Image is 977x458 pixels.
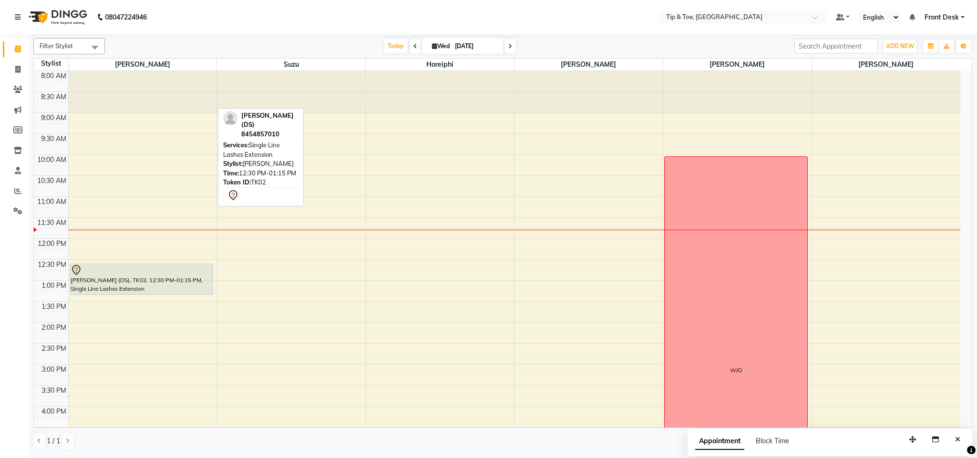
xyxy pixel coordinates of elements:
div: [PERSON_NAME] [223,159,298,169]
div: 1:30 PM [40,302,68,312]
span: [PERSON_NAME] [69,59,217,71]
div: 2:30 PM [40,344,68,354]
img: logo [24,4,90,31]
div: 9:30 AM [39,134,68,144]
button: Close [951,432,965,447]
img: profile [223,111,237,125]
div: 4:00 PM [40,407,68,417]
div: TK02 [223,178,298,187]
span: Stylist: [223,160,243,167]
div: [PERSON_NAME] (DS), TK02, 12:30 PM-01:15 PM, Single Line Lashes Extension [70,264,213,295]
div: 12:30 PM-01:15 PM [223,169,298,178]
span: Wed [430,42,452,50]
span: Single Line Lashes Extension [223,141,280,158]
span: [PERSON_NAME] [663,59,812,71]
span: Horeiphi [366,59,514,71]
span: Front Desk [925,12,959,22]
div: 11:30 AM [35,218,68,228]
span: [PERSON_NAME] [514,59,663,71]
input: 2025-09-03 [452,39,500,53]
div: 2:00 PM [40,323,68,333]
span: Suzu [217,59,365,71]
span: Block Time [756,437,789,445]
span: 1 / 1 [47,436,60,446]
span: ADD NEW [886,42,914,50]
div: W/O [730,366,742,375]
span: [PERSON_NAME] [812,59,960,71]
div: Stylist [34,59,68,69]
span: Filter Stylist [40,42,73,50]
div: 10:00 AM [35,155,68,165]
span: Services: [223,141,249,149]
div: 12:00 PM [36,239,68,249]
div: 11:00 AM [35,197,68,207]
b: 08047224946 [105,4,147,31]
span: Appointment [695,433,744,450]
button: ADD NEW [884,40,916,53]
div: 1:00 PM [40,281,68,291]
span: Time: [223,169,239,177]
span: Today [384,39,408,53]
span: Token ID: [223,178,251,186]
div: 4:30 PM [40,427,68,438]
div: 8:30 AM [39,92,68,102]
span: [PERSON_NAME] (DS) [241,112,294,129]
div: 3:30 PM [40,386,68,396]
div: 10:30 AM [35,176,68,186]
div: 9:00 AM [39,113,68,123]
div: 12:30 PM [36,260,68,270]
div: 8454857010 [241,130,298,139]
div: 3:00 PM [40,365,68,375]
div: 8:00 AM [39,71,68,81]
input: Search Appointment [794,39,878,53]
